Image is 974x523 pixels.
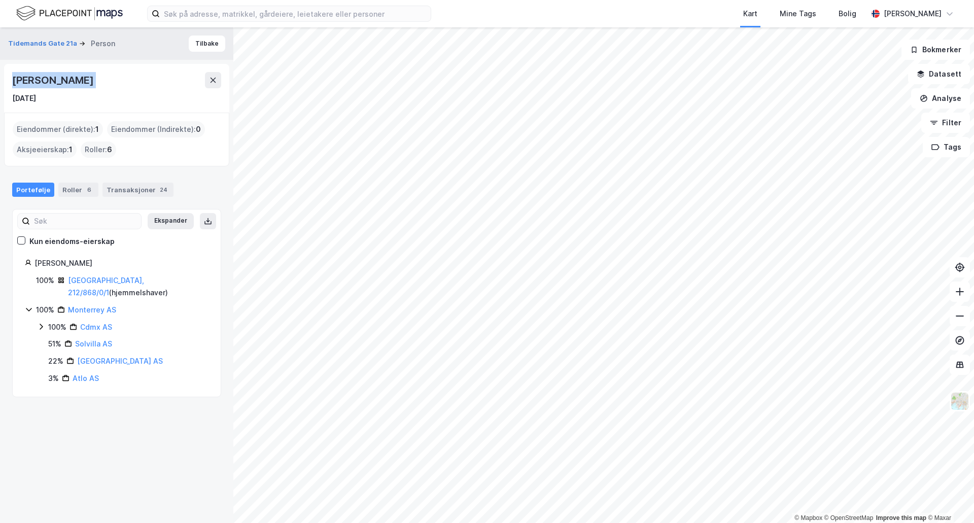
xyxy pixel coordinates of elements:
[12,183,54,197] div: Portefølje
[107,121,205,137] div: Eiendommer (Indirekte) :
[884,8,942,20] div: [PERSON_NAME]
[91,38,115,50] div: Person
[901,40,970,60] button: Bokmerker
[48,338,61,350] div: 51%
[34,257,208,269] div: [PERSON_NAME]
[68,274,208,299] div: ( hjemmelshaver )
[73,374,99,382] a: Atlo AS
[48,372,59,385] div: 3%
[13,121,103,137] div: Eiendommer (direkte) :
[148,213,194,229] button: Ekspander
[84,185,94,195] div: 6
[12,72,95,88] div: [PERSON_NAME]
[950,392,969,411] img: Z
[921,113,970,133] button: Filter
[16,5,123,22] img: logo.f888ab2527a4732fd821a326f86c7f29.svg
[58,183,98,197] div: Roller
[780,8,816,20] div: Mine Tags
[158,185,169,195] div: 24
[13,142,77,158] div: Aksjeeierskap :
[12,92,36,104] div: [DATE]
[48,355,63,367] div: 22%
[908,64,970,84] button: Datasett
[48,321,66,333] div: 100%
[160,6,431,21] input: Søk på adresse, matrikkel, gårdeiere, leietakere eller personer
[923,474,974,523] div: Kontrollprogram for chat
[824,514,874,521] a: OpenStreetMap
[107,144,112,156] span: 6
[30,214,141,229] input: Søk
[29,235,115,248] div: Kun eiendoms-eierskap
[81,142,116,158] div: Roller :
[876,514,926,521] a: Improve this map
[69,144,73,156] span: 1
[196,123,201,135] span: 0
[189,36,225,52] button: Tilbake
[839,8,856,20] div: Bolig
[68,276,144,297] a: [GEOGRAPHIC_DATA], 212/868/0/1
[911,88,970,109] button: Analyse
[923,474,974,523] iframe: Chat Widget
[794,514,822,521] a: Mapbox
[923,137,970,157] button: Tags
[36,274,54,287] div: 100%
[68,305,116,314] a: Monterrey AS
[77,357,163,365] a: [GEOGRAPHIC_DATA] AS
[75,339,112,348] a: Solvilla AS
[36,304,54,316] div: 100%
[102,183,173,197] div: Transaksjoner
[95,123,99,135] span: 1
[8,39,79,49] button: Tidemands Gate 21a
[80,323,112,331] a: Cdmx AS
[743,8,757,20] div: Kart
